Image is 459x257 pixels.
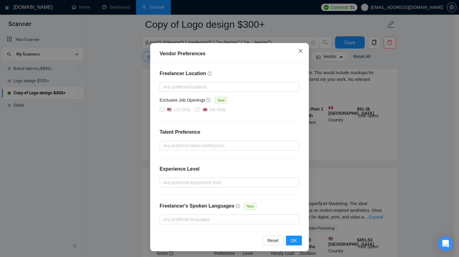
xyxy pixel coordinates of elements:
[160,97,205,103] h5: Exclusive Job Openings
[291,237,297,244] span: OK
[236,204,240,208] span: question-circle
[292,43,309,60] button: Close
[210,106,226,113] div: UK Only
[206,98,211,103] span: question-circle
[174,106,190,113] div: US Only
[215,97,227,104] span: New
[160,70,299,77] h4: Freelancer Location
[208,71,212,76] span: question-circle
[160,50,299,57] div: Vendor Preferences
[160,202,234,210] h4: Freelancer's Spoken Languages
[262,236,284,245] button: Reset
[298,49,303,53] span: close
[438,236,453,251] div: Open Intercom Messenger
[286,236,302,245] button: OK
[160,128,299,136] h4: Talent Preference
[167,107,172,112] img: 🇺🇸
[267,237,279,244] span: Reset
[160,165,200,173] h4: Experience Level
[203,107,207,112] img: 🇬🇧
[244,203,256,210] span: New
